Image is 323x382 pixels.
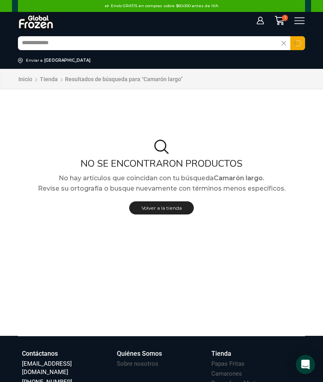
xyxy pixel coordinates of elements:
h3: Papas Fritas [211,360,244,368]
div: [GEOGRAPHIC_DATA] [44,58,91,63]
h1: Resultados de búsqueda para “Camarón largo” [65,76,183,83]
a: Tienda [39,75,58,83]
a: Camarones [211,368,242,378]
h3: [EMAIL_ADDRESS][DOMAIN_NAME] [22,360,109,377]
a: 1 [270,16,288,25]
h3: Sobre nosotros [117,360,158,368]
h3: Camarones [211,370,242,378]
nav: Breadcrumb [18,75,183,84]
p: No hay artículos que coincidan con tu búsqueda Revise su ortografía o busque nuevamente con térmi... [12,173,311,193]
a: Papas Fritas [211,359,244,368]
div: Open Intercom Messenger [296,355,315,374]
a: [EMAIL_ADDRESS][DOMAIN_NAME] [22,359,109,377]
span: 1 [282,15,288,21]
strong: Camarón largo. [214,174,264,182]
a: Sobre nosotros [117,359,158,368]
img: address-field-icon.svg [18,58,26,63]
h3: Tienda [211,349,231,359]
h3: Quiénes Somos [117,349,162,359]
h3: Contáctanos [22,349,58,359]
a: Tienda [211,348,298,359]
a: Contáctanos [22,348,109,359]
span: Volver a la tienda [142,205,182,211]
button: Search button [290,36,305,50]
a: Volver a la tienda [129,201,194,214]
div: Enviar a [26,58,43,63]
a: Inicio [18,75,33,83]
h2: No se encontraron productos [12,158,311,170]
a: Quiénes Somos [117,348,204,359]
